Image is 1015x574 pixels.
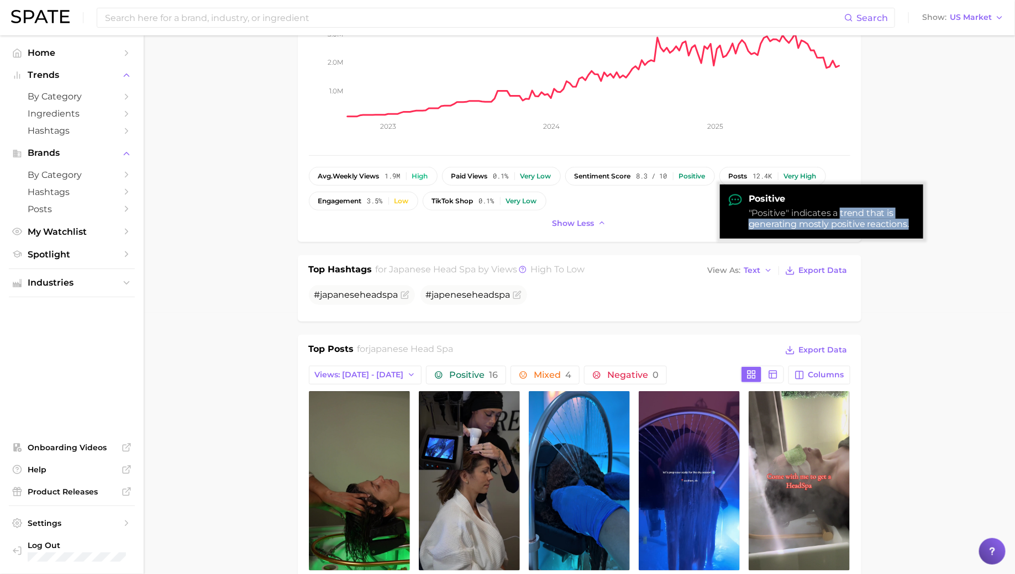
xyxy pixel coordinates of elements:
a: Onboarding Videos [9,439,135,456]
span: Product Releases [28,487,116,497]
span: Industries [28,278,116,288]
span: Views: [DATE] - [DATE] [315,370,404,380]
a: Settings [9,515,135,531]
button: sentiment score8.3 / 10Positive [565,167,715,186]
span: japanese head spa [369,344,453,354]
span: high to low [530,264,585,275]
span: Help [28,465,116,475]
span: 1.9m [385,172,401,180]
abbr: average [318,172,333,180]
span: # [314,289,398,300]
span: Log Out [28,540,126,550]
span: sentiment score [575,172,631,180]
a: by Category [9,88,135,105]
button: Trends [9,67,135,83]
a: Hashtags [9,183,135,201]
span: spa [495,289,511,300]
span: posts [729,172,748,180]
span: US Market [950,14,992,20]
button: paid views0.1%Very low [442,167,561,186]
a: Spotlight [9,246,135,263]
span: Brands [28,148,116,158]
button: posts12.4kVery high [719,167,826,186]
h2: for by Views [375,263,585,278]
div: Very low [520,172,551,180]
button: Export Data [782,263,850,278]
span: Settings [28,518,116,528]
button: View AsText [705,264,776,278]
a: Home [9,44,135,61]
span: paid views [451,172,488,180]
span: Onboarding Videos [28,443,116,452]
div: "Positive" indicates a trend that is generating mostly positive reactions. [749,208,914,230]
input: Search here for a brand, industry, or ingredient [104,8,844,27]
a: Ingredients [9,105,135,122]
span: 8.3 / 10 [637,172,667,180]
span: Text [744,267,761,273]
button: ShowUS Market [919,10,1007,25]
a: My Watchlist [9,223,135,240]
button: Views: [DATE] - [DATE] [309,366,422,385]
span: 4 [565,370,571,380]
span: weekly views [318,172,380,180]
tspan: 2023 [380,122,396,130]
span: head [360,289,383,300]
span: 0 [653,370,659,380]
span: Ingredients [28,108,116,119]
button: Industries [9,275,135,291]
tspan: 2025 [707,122,723,130]
span: head [472,289,495,300]
a: Log out. Currently logged in with e-mail mathilde@spate.nyc. [9,537,135,566]
button: Columns [788,366,850,385]
span: Trends [28,70,116,80]
h2: for [357,343,453,359]
span: Negative [607,371,659,380]
tspan: 2.0m [328,58,343,66]
span: Export Data [799,266,848,275]
button: Flag as miscategorized or irrelevant [513,291,522,299]
button: Flag as miscategorized or irrelevant [401,291,409,299]
span: Show [922,14,946,20]
span: 3.5% [367,197,383,205]
a: by Category [9,166,135,183]
span: Home [28,48,116,58]
tspan: 3.0m [328,30,343,38]
span: japanese head spa [389,264,476,275]
span: 12.4k [753,172,772,180]
span: spa [383,289,398,300]
tspan: 1.0m [329,87,343,95]
span: Search [856,13,888,23]
span: Show less [553,219,595,228]
button: Show less [550,216,609,231]
span: Hashtags [28,187,116,197]
span: View As [708,267,741,273]
a: Posts [9,201,135,218]
span: Hashtags [28,125,116,136]
div: Very high [784,172,817,180]
span: 16 [489,370,498,380]
div: High [412,172,428,180]
button: Export Data [782,343,850,358]
h1: Top Posts [309,343,354,359]
span: japanese [320,289,360,300]
span: engagement [318,197,362,205]
span: 0.1% [493,172,509,180]
h1: Top Hashtags [309,263,372,278]
button: engagement3.5%Low [309,192,418,210]
div: Very low [506,197,537,205]
img: SPATE [11,10,70,23]
button: avg.weekly views1.9mHigh [309,167,438,186]
strong: Positive [749,193,914,204]
span: Positive [449,371,498,380]
button: TikTok shop0.1%Very low [423,192,546,210]
span: Columns [808,370,844,380]
div: Low [395,197,409,205]
button: Brands [9,145,135,161]
tspan: 2024 [543,122,560,130]
span: Export Data [799,345,848,355]
span: Posts [28,204,116,214]
span: Spotlight [28,249,116,260]
span: by Category [28,91,116,102]
div: Positive [679,172,706,180]
span: #japenese [426,289,511,300]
